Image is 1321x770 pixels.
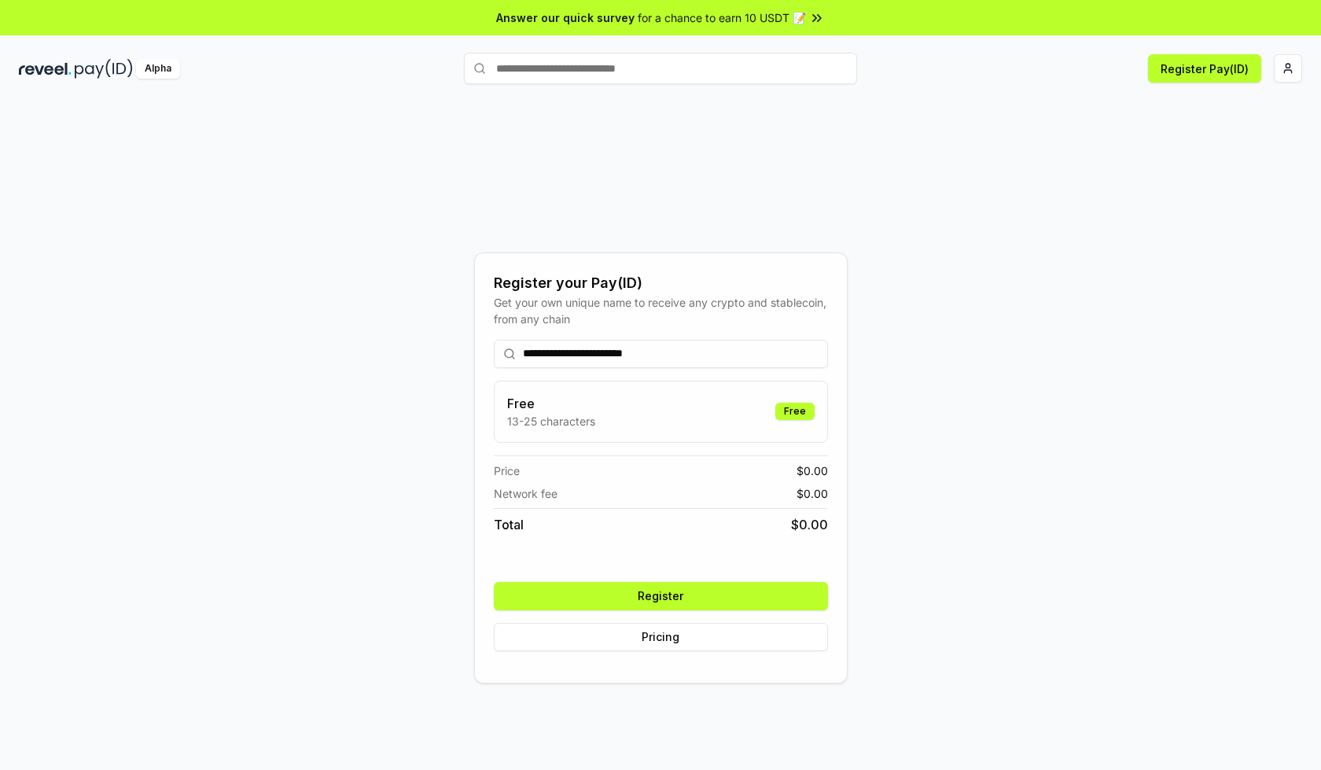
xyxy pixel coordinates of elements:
div: Alpha [136,59,180,79]
span: Network fee [494,485,557,502]
span: $ 0.00 [791,515,828,534]
h3: Free [507,394,595,413]
button: Register Pay(ID) [1148,54,1261,83]
button: Pricing [494,623,828,651]
p: 13-25 characters [507,413,595,429]
div: Free [775,403,815,420]
span: for a chance to earn 10 USDT 📝 [638,9,806,26]
img: pay_id [75,59,133,79]
span: Total [494,515,524,534]
span: Price [494,462,520,479]
button: Register [494,582,828,610]
span: Answer our quick survey [496,9,635,26]
img: reveel_dark [19,59,72,79]
span: $ 0.00 [797,462,828,479]
div: Register your Pay(ID) [494,272,828,294]
div: Get your own unique name to receive any crypto and stablecoin, from any chain [494,294,828,327]
span: $ 0.00 [797,485,828,502]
